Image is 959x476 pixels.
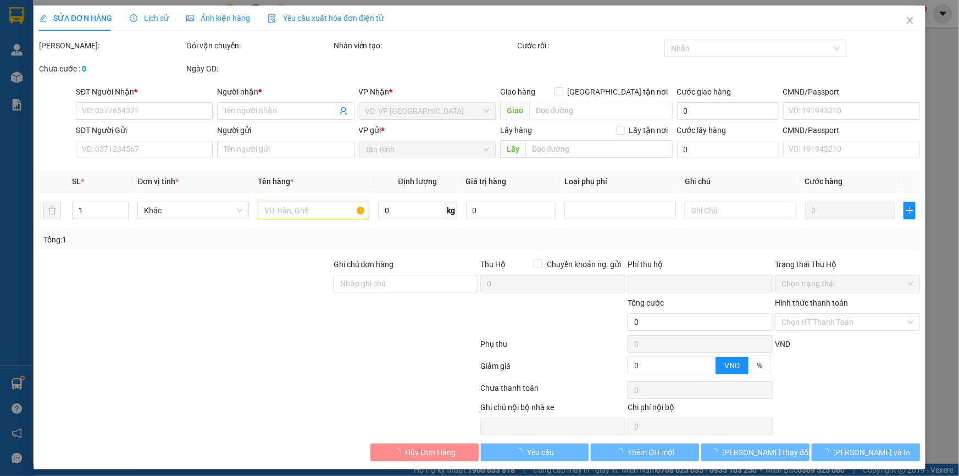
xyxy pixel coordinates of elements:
[446,202,457,219] span: kg
[500,102,529,119] span: Giao
[398,177,437,186] span: Định lượng
[628,298,664,307] span: Tổng cước
[757,361,762,370] span: %
[258,177,293,186] span: Tên hàng
[217,124,354,136] div: Người gửi
[334,260,394,269] label: Ghi chú đơn hàng
[43,202,61,219] button: delete
[82,64,86,73] b: 0
[39,14,47,22] span: edit
[359,124,496,136] div: VP gửi
[527,446,554,458] span: Yêu cầu
[677,102,779,120] input: Cước giao hàng
[370,444,479,461] button: Hủy Đơn Hàng
[903,202,916,219] button: plus
[339,107,348,115] span: user-add
[529,102,673,119] input: Dọc đường
[677,126,727,135] label: Cước lấy hàng
[334,275,479,292] input: Ghi chú đơn hàng
[680,171,801,192] th: Ghi chú
[405,446,456,458] span: Hủy Đơn Hàng
[628,401,773,418] div: Chi phí nội bộ
[258,202,369,219] input: VD: Bàn, Ghế
[517,40,662,52] div: Cước rồi :
[137,177,179,186] span: Đơn vị tính
[628,258,773,275] div: Phí thu hộ
[775,258,920,270] div: Trạng thái Thu Hộ
[73,31,270,51] span: TB1110250268 -
[710,448,722,456] span: loading
[625,124,673,136] span: Lấy tận nơi
[775,340,790,348] span: VND
[76,124,213,136] div: SĐT Người Gửi
[72,177,81,186] span: SL
[480,382,627,401] div: Chưa thanh toán
[834,446,911,458] span: [PERSON_NAME] và In
[560,171,680,192] th: Loại phụ phí
[805,202,895,219] input: 0
[906,16,914,25] span: close
[480,338,627,357] div: Phụ thu
[724,361,740,370] span: VND
[186,63,331,75] div: Ngày GD:
[812,444,920,461] button: [PERSON_NAME] và In
[43,234,370,246] div: Tổng: 1
[334,40,515,52] div: Nhân viên tạo:
[6,61,288,120] strong: Nhận:
[268,14,276,23] img: icon
[73,31,270,51] span: minhquang.tienoanh - In:
[186,14,194,22] span: picture
[515,448,527,456] span: loading
[628,446,674,458] span: Thêm ĐH mới
[39,40,184,52] div: [PERSON_NAME]:
[73,31,270,51] span: 21:30:08 [DATE]
[480,401,625,418] div: Ghi chú nội bộ nhà xe
[525,140,673,158] input: Dọc đường
[130,14,137,22] span: clock-circle
[822,448,834,456] span: loading
[359,87,390,96] span: VP Nhận
[365,141,489,158] span: Tân Bình
[73,20,217,29] span: HS [PERSON_NAME] - 0903995818
[393,448,405,456] span: loading
[781,275,913,292] span: Chọn trạng thái
[895,5,925,36] button: Close
[542,258,625,270] span: Chuyển khoản ng. gửi
[130,14,169,23] span: Lịch sử
[677,141,779,158] input: Cước lấy hàng
[217,86,354,98] div: Người nhận
[144,202,242,219] span: Khác
[480,360,627,379] div: Giảm giá
[677,87,731,96] label: Cước giao hàng
[701,444,810,461] button: [PERSON_NAME] thay đổi
[591,444,699,461] button: Thêm ĐH mới
[500,87,535,96] span: Giao hàng
[500,126,532,135] span: Lấy hàng
[76,86,213,98] div: SĐT Người Nhận
[39,14,112,23] span: SỬA ĐƠN HÀNG
[481,444,589,461] button: Yêu cầu
[39,63,184,75] div: Chưa cước :
[685,202,796,219] input: Ghi Chú
[616,448,628,456] span: loading
[480,260,506,269] span: Thu Hộ
[466,177,507,186] span: Giá trị hàng
[563,86,673,98] span: [GEOGRAPHIC_DATA] tận nơi
[186,40,331,52] div: Gói vận chuyển:
[722,446,810,458] span: [PERSON_NAME] thay đổi
[783,124,920,136] div: CMND/Passport
[783,86,920,98] div: CMND/Passport
[904,206,915,215] span: plus
[500,140,525,158] span: Lấy
[775,298,848,307] label: Hình thức thanh toán
[93,6,135,18] span: Tân Bình
[805,177,843,186] span: Cước hàng
[73,6,135,18] span: Gửi:
[186,14,250,23] span: Ảnh kiện hàng
[268,14,384,23] span: Yêu cầu xuất hóa đơn điện tử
